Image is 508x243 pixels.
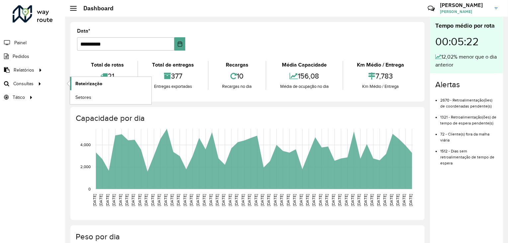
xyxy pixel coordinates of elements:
[202,194,206,206] text: [DATE]
[337,194,342,206] text: [DATE]
[241,194,245,206] text: [DATE]
[344,194,348,206] text: [DATE]
[268,61,341,69] div: Média Capacidade
[435,80,498,90] h4: Alertas
[77,27,90,35] label: Data
[292,194,296,206] text: [DATE]
[331,194,335,206] text: [DATE]
[234,194,238,206] text: [DATE]
[70,91,151,104] a: Setores
[209,194,213,206] text: [DATE]
[254,194,258,206] text: [DATE]
[345,83,416,90] div: Km Médio / Entrega
[92,194,97,206] text: [DATE]
[170,194,174,206] text: [DATE]
[88,187,91,191] text: 0
[140,83,206,90] div: Entregas exportadas
[75,94,91,101] span: Setores
[210,69,264,83] div: 10
[13,94,25,101] span: Tático
[144,194,148,206] text: [DATE]
[14,39,27,46] span: Painel
[76,232,418,242] h4: Peso por dia
[286,194,290,206] text: [DATE]
[157,194,161,206] text: [DATE]
[79,61,136,69] div: Total de rotas
[247,194,251,206] text: [DATE]
[13,53,29,60] span: Pedidos
[440,109,498,126] li: 1321 - Retroalimentação(ões) de tempo de espera pendente(s)
[150,194,155,206] text: [DATE]
[440,143,498,166] li: 1512 - Dias sem retroalimentação de tempo de espera
[174,37,186,51] button: Choose Date
[370,194,374,206] text: [DATE]
[196,194,200,206] text: [DATE]
[79,69,136,83] div: 21
[357,194,361,206] text: [DATE]
[435,21,498,30] div: Tempo médio por rota
[279,194,284,206] text: [DATE]
[305,194,309,206] text: [DATE]
[440,9,490,15] span: [PERSON_NAME]
[112,194,116,206] text: [DATE]
[77,5,114,12] h2: Dashboard
[318,194,322,206] text: [DATE]
[440,126,498,143] li: 72 - Cliente(s) fora da malha viária
[125,194,129,206] text: [DATE]
[268,69,341,83] div: 156,08
[140,69,206,83] div: 377
[345,61,416,69] div: Km Médio / Entrega
[267,194,271,206] text: [DATE]
[435,53,498,69] div: 12,02% menor que o dia anterior
[118,194,123,206] text: [DATE]
[273,194,277,206] text: [DATE]
[140,61,206,69] div: Total de entregas
[76,114,418,123] h4: Capacidade por dia
[299,194,303,206] text: [DATE]
[105,194,110,206] text: [DATE]
[221,194,226,206] text: [DATE]
[395,194,400,206] text: [DATE]
[435,30,498,53] div: 00:05:22
[131,194,135,206] text: [DATE]
[210,61,264,69] div: Recargas
[389,194,393,206] text: [DATE]
[228,194,232,206] text: [DATE]
[268,83,341,90] div: Média de ocupação no dia
[14,67,34,74] span: Relatórios
[13,80,34,87] span: Consultas
[80,165,91,169] text: 2,000
[324,194,329,206] text: [DATE]
[312,194,316,206] text: [DATE]
[215,194,219,206] text: [DATE]
[350,194,355,206] text: [DATE]
[260,194,264,206] text: [DATE]
[70,77,151,90] a: Roteirização
[75,80,102,87] span: Roteirização
[345,69,416,83] div: 7,783
[402,194,406,206] text: [DATE]
[99,194,103,206] text: [DATE]
[408,194,413,206] text: [DATE]
[163,194,168,206] text: [DATE]
[183,194,187,206] text: [DATE]
[210,83,264,90] div: Recargas no dia
[137,194,142,206] text: [DATE]
[176,194,181,206] text: [DATE]
[424,1,438,16] a: Contato Rápido
[189,194,193,206] text: [DATE]
[440,2,490,8] h3: [PERSON_NAME]
[80,143,91,147] text: 4,000
[440,92,498,109] li: 2670 - Retroalimentação(ões) de coordenadas pendente(s)
[382,194,387,206] text: [DATE]
[363,194,368,206] text: [DATE]
[376,194,381,206] text: [DATE]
